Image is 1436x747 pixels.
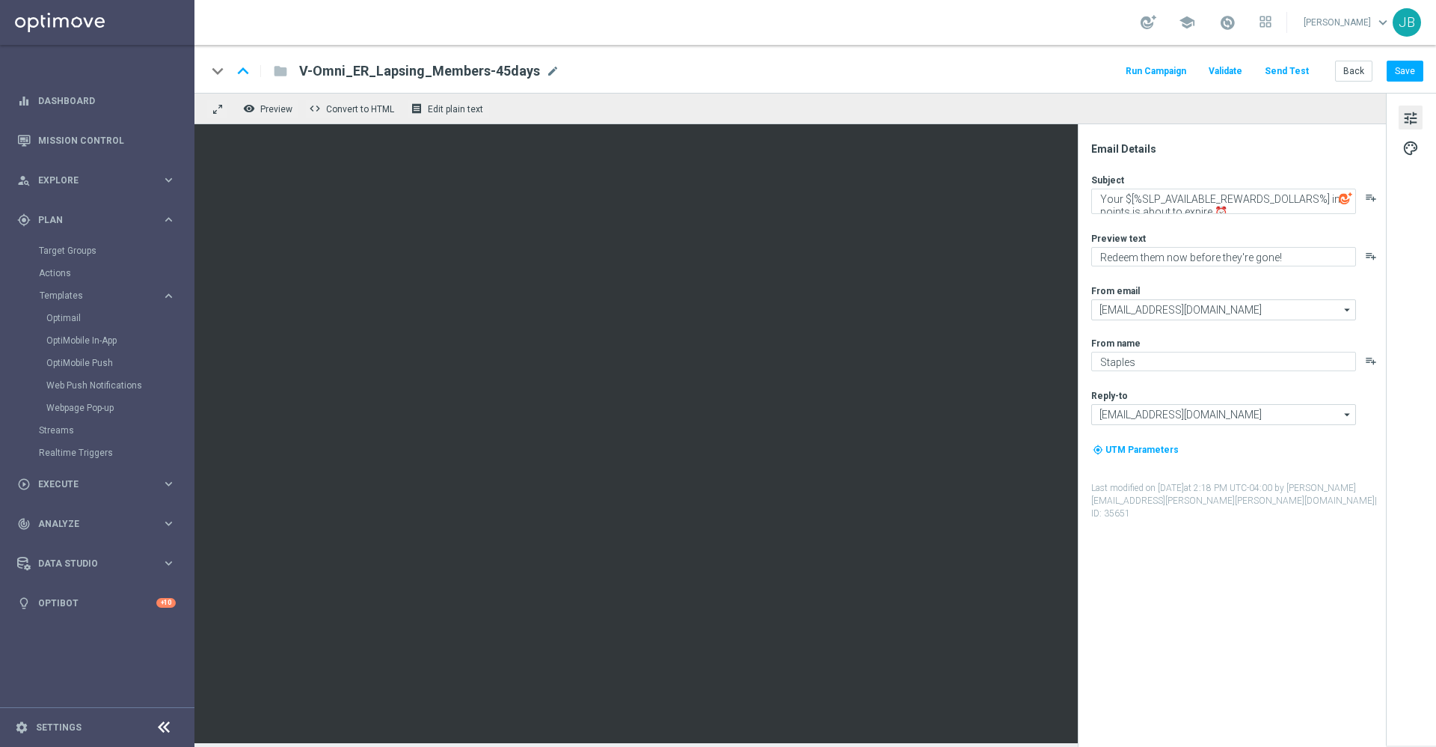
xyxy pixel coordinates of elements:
div: Explore [17,174,162,187]
button: playlist_add [1365,192,1377,204]
div: +10 [156,598,176,608]
span: Analyze [38,519,162,528]
div: Analyze [17,517,162,531]
a: Webpage Pop-up [46,402,156,414]
i: lightbulb [17,597,31,610]
span: school [1179,14,1195,31]
i: keyboard_arrow_right [162,516,176,531]
a: Actions [39,267,156,279]
button: receipt Edit plain text [407,99,490,118]
div: Templates [39,284,193,419]
div: Templates [40,291,162,300]
div: Dashboard [17,81,176,121]
div: track_changes Analyze keyboard_arrow_right [16,518,177,530]
button: remove_red_eye Preview [239,99,299,118]
button: Templates keyboard_arrow_right [39,290,177,302]
span: tune [1402,109,1419,128]
button: person_search Explore keyboard_arrow_right [16,174,177,186]
i: track_changes [17,517,31,531]
div: Optibot [17,583,176,623]
i: keyboard_arrow_right [162,477,176,491]
i: my_location [1093,445,1103,455]
div: Streams [39,419,193,442]
button: Validate [1206,61,1245,82]
i: settings [15,721,28,734]
input: Select [1091,404,1356,425]
a: Optimail [46,312,156,324]
button: play_circle_outline Execute keyboard_arrow_right [16,478,177,490]
span: palette [1402,138,1419,158]
a: Settings [36,723,82,732]
div: Mission Control [17,121,176,160]
span: Edit plain text [428,104,483,115]
label: Last modified on [DATE] at 2:18 PM UTC-04:00 by [PERSON_NAME][EMAIL_ADDRESS][PERSON_NAME][PERSON_... [1091,482,1384,519]
span: Preview [260,104,292,115]
a: OptiMobile Push [46,357,156,369]
div: Execute [17,478,162,491]
button: Mission Control [16,135,177,147]
a: OptiMobile In-App [46,335,156,347]
label: Reply-to [1091,390,1128,402]
button: playlist_add [1365,250,1377,262]
span: code [309,103,321,115]
span: Validate [1209,66,1242,76]
div: Data Studio keyboard_arrow_right [16,558,177,570]
span: keyboard_arrow_down [1375,14,1391,31]
button: Send Test [1262,61,1311,82]
label: Subject [1091,174,1124,186]
span: Explore [38,176,162,185]
div: OptiMobile In-App [46,329,193,352]
button: my_location UTM Parameters [1091,442,1180,458]
a: Mission Control [38,121,176,160]
div: OptiMobile Push [46,352,193,374]
i: receipt [411,103,423,115]
div: Email Details [1091,142,1384,156]
a: Streams [39,424,156,436]
a: Optibot [38,583,156,623]
a: [PERSON_NAME]keyboard_arrow_down [1302,11,1393,34]
span: V-Omni_ER_Lapsing_Members-45days [299,62,540,80]
i: keyboard_arrow_right [162,289,176,303]
span: Plan [38,216,162,225]
span: Data Studio [38,559,162,568]
div: Webpage Pop-up [46,397,193,419]
button: lightbulb Optibot +10 [16,597,177,609]
i: person_search [17,174,31,187]
span: UTM Parameters [1105,445,1179,455]
div: Optimail [46,307,193,329]
i: keyboard_arrow_right [162,173,176,187]
span: Templates [40,291,147,300]
div: Realtime Triggers [39,442,193,464]
button: playlist_add [1365,355,1377,367]
button: tune [1399,106,1423,129]
i: keyboard_arrow_right [162,556,176,570]
i: equalizer [17,94,31,108]
div: Target Groups [39,240,193,262]
div: JB [1393,8,1421,37]
a: Dashboard [38,81,176,121]
span: Convert to HTML [326,104,394,115]
label: Preview text [1091,233,1146,245]
img: optiGenie.svg [1339,192,1352,205]
div: Data Studio [17,557,162,570]
span: mode_edit [546,64,559,78]
div: Actions [39,262,193,284]
div: gps_fixed Plan keyboard_arrow_right [16,214,177,226]
input: Select [1091,299,1356,320]
button: Back [1335,61,1372,82]
button: equalizer Dashboard [16,95,177,107]
button: Run Campaign [1123,61,1188,82]
i: keyboard_arrow_right [162,213,176,227]
i: play_circle_outline [17,478,31,491]
button: Save [1387,61,1423,82]
a: Realtime Triggers [39,447,156,459]
i: keyboard_arrow_up [232,60,254,82]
